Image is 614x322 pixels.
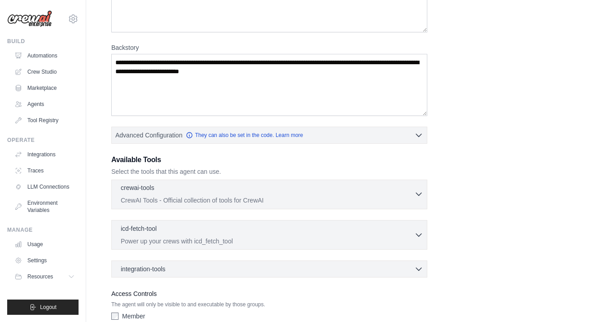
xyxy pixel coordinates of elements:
button: Advanced Configuration They can also be set in the code. Learn more [112,127,427,143]
a: Usage [11,237,79,251]
div: Manage [7,226,79,234]
label: Access Controls [111,288,427,299]
span: Advanced Configuration [115,131,182,140]
label: Member [122,312,145,321]
button: Resources [11,269,79,284]
button: integration-tools [115,265,423,273]
span: Resources [27,273,53,280]
label: Backstory [111,43,427,52]
a: Integrations [11,147,79,162]
a: Settings [11,253,79,268]
button: icd-fetch-tool Power up your crews with icd_fetch_tool [115,224,423,246]
span: integration-tools [121,265,166,273]
span: Logout [40,304,57,311]
button: Logout [7,300,79,315]
p: The agent will only be visible to and executable by those groups. [111,301,427,308]
a: They can also be set in the code. Learn more [186,132,303,139]
p: icd-fetch-tool [121,224,157,233]
a: Agents [11,97,79,111]
div: Build [7,38,79,45]
p: CrewAI Tools - Official collection of tools for CrewAI [121,196,414,205]
a: Traces [11,163,79,178]
div: Operate [7,137,79,144]
p: crewai-tools [121,183,154,192]
img: Logo [7,10,52,27]
a: Environment Variables [11,196,79,217]
a: Tool Registry [11,113,79,128]
a: LLM Connections [11,180,79,194]
a: Automations [11,49,79,63]
a: Marketplace [11,81,79,95]
button: crewai-tools CrewAI Tools - Official collection of tools for CrewAI [115,183,423,205]
p: Select the tools that this agent can use. [111,167,427,176]
a: Crew Studio [11,65,79,79]
p: Power up your crews with icd_fetch_tool [121,237,414,246]
h3: Available Tools [111,154,427,165]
